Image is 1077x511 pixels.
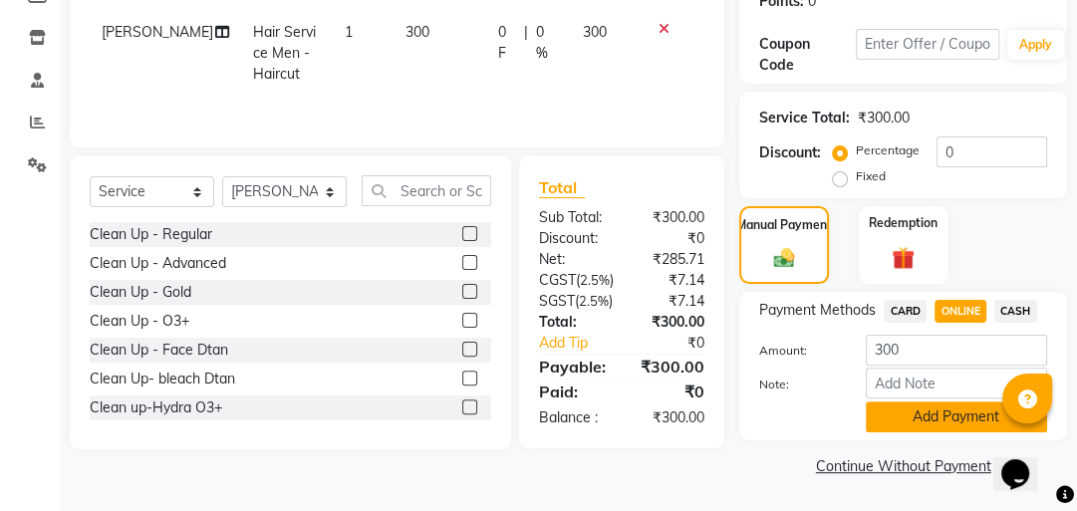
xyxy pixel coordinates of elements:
[639,333,720,354] div: ₹0
[524,380,622,403] div: Paid:
[856,29,999,60] input: Enter Offer / Coupon Code
[759,300,876,321] span: Payment Methods
[744,342,850,360] label: Amount:
[622,249,719,270] div: ₹285.71
[579,293,609,309] span: 2.5%
[743,456,1063,477] a: Continue Without Payment
[885,244,922,272] img: _gift.svg
[866,335,1047,366] input: Amount
[869,214,938,232] label: Redemption
[580,272,610,288] span: 2.5%
[524,407,622,428] div: Balance :
[90,340,228,361] div: Clean Up - Face Dtan
[536,22,559,64] span: 0 %
[767,246,801,270] img: _cash.svg
[1007,30,1064,60] button: Apply
[622,355,719,379] div: ₹300.00
[524,207,622,228] div: Sub Total:
[90,369,235,389] div: Clean Up- bleach Dtan
[736,216,832,234] label: Manual Payment
[90,311,189,332] div: Clean Up - O3+
[253,23,316,83] span: Hair Service Men - Haircut
[628,291,719,312] div: ₹7.14
[622,228,719,249] div: ₹0
[405,23,429,41] span: 300
[524,291,628,312] div: ( )
[622,407,719,428] div: ₹300.00
[524,312,622,333] div: Total:
[858,108,910,128] div: ₹300.00
[90,282,191,303] div: Clean Up - Gold
[524,228,622,249] div: Discount:
[935,300,986,323] span: ONLINE
[994,300,1037,323] span: CASH
[524,249,622,270] div: Net:
[866,401,1047,432] button: Add Payment
[539,292,575,310] span: SGST
[539,177,585,198] span: Total
[759,142,821,163] div: Discount:
[993,431,1057,491] iframe: chat widget
[744,376,850,393] label: Note:
[524,355,622,379] div: Payable:
[622,380,719,403] div: ₹0
[102,23,213,41] span: [PERSON_NAME]
[856,141,920,159] label: Percentage
[524,270,629,291] div: ( )
[90,224,212,245] div: Clean Up - Regular
[362,175,491,206] input: Search or Scan
[759,108,850,128] div: Service Total:
[90,253,226,274] div: Clean Up - Advanced
[759,34,855,76] div: Coupon Code
[622,207,719,228] div: ₹300.00
[866,368,1047,398] input: Add Note
[524,333,638,354] a: Add Tip
[524,22,528,64] span: |
[629,270,719,291] div: ₹7.14
[856,167,886,185] label: Fixed
[622,312,719,333] div: ₹300.00
[345,23,353,41] span: 1
[539,271,576,289] span: CGST
[884,300,927,323] span: CARD
[497,22,516,64] span: 0 F
[583,23,607,41] span: 300
[90,397,222,418] div: Clean up-Hydra O3+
